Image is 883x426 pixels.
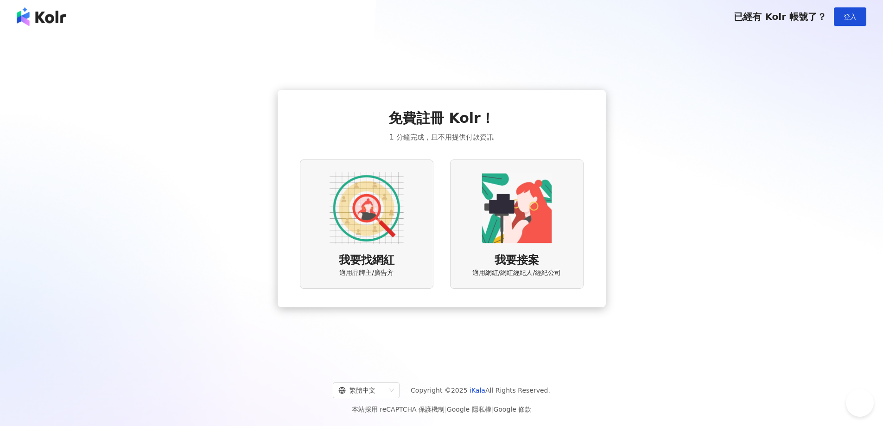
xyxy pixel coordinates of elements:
button: 登入 [834,7,866,26]
a: iKala [470,387,485,394]
span: 登入 [844,13,857,20]
span: 適用品牌主/廣告方 [339,268,394,278]
span: 我要接案 [495,253,539,268]
img: AD identity option [330,171,404,245]
a: Google 條款 [493,406,531,413]
span: 適用網紅/網紅經紀人/經紀公司 [472,268,561,278]
span: 本站採用 reCAPTCHA 保護機制 [352,404,531,415]
img: logo [17,7,66,26]
div: 繁體中文 [338,383,386,398]
a: Google 隱私權 [447,406,491,413]
span: 我要找網紅 [339,253,394,268]
span: 已經有 Kolr 帳號了？ [734,11,826,22]
span: 免費註冊 Kolr！ [388,108,495,128]
span: | [491,406,494,413]
span: 1 分鐘完成，且不用提供付款資訊 [389,132,493,143]
img: KOL identity option [480,171,554,245]
span: | [445,406,447,413]
iframe: Help Scout Beacon - Open [846,389,874,417]
span: Copyright © 2025 All Rights Reserved. [411,385,550,396]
